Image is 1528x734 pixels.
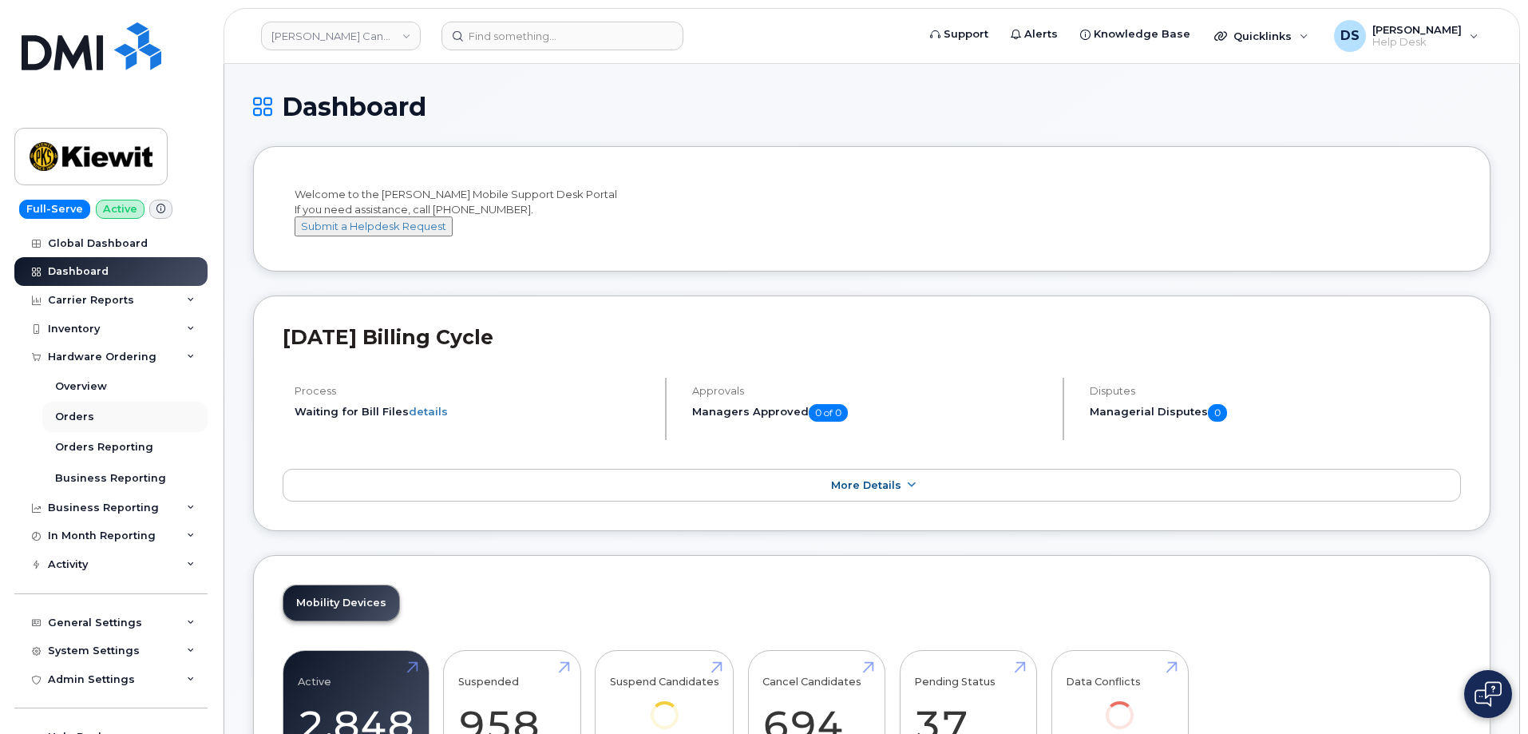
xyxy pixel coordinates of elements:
button: Submit a Helpdesk Request [295,216,453,236]
img: Open chat [1475,681,1502,707]
div: Welcome to the [PERSON_NAME] Mobile Support Desk Portal If you need assistance, call [PHONE_NUMBER]. [295,187,1449,236]
h1: Dashboard [253,93,1490,121]
span: 0 of 0 [809,404,848,422]
h4: Process [295,385,651,397]
h5: Managerial Disputes [1090,404,1461,422]
a: Mobility Devices [283,585,399,621]
li: Waiting for Bill Files [295,404,651,419]
h4: Disputes [1090,385,1461,397]
h2: [DATE] Billing Cycle [283,325,1461,349]
h5: Managers Approved [692,404,1049,422]
span: 0 [1208,404,1227,422]
span: More Details [831,479,901,491]
a: Submit a Helpdesk Request [295,220,453,232]
h4: Approvals [692,385,1049,397]
a: details [409,405,448,418]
